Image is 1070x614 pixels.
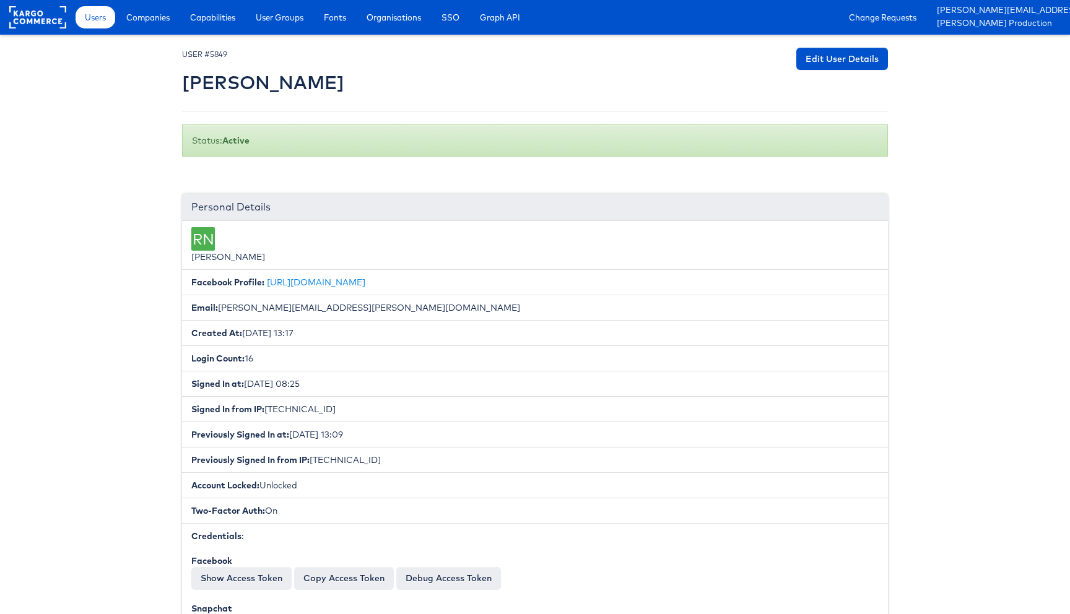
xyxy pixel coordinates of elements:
li: [DATE] 13:17 [182,320,888,346]
li: [TECHNICAL_ID] [182,447,888,473]
a: Capabilities [181,6,245,28]
span: Capabilities [190,11,235,24]
span: Fonts [324,11,346,24]
b: Credentials [191,530,241,542]
span: Organisations [367,11,421,24]
span: Users [85,11,106,24]
span: SSO [441,11,459,24]
div: RN [191,227,215,251]
b: Facebook Profile: [191,277,264,288]
button: Copy Access Token [294,567,394,589]
div: Status: [182,124,888,157]
a: [PERSON_NAME][EMAIL_ADDRESS][PERSON_NAME][DOMAIN_NAME] [937,4,1061,17]
div: Personal Details [182,194,888,221]
b: Email: [191,302,218,313]
button: Show Access Token [191,567,292,589]
b: Active [222,135,250,146]
a: Change Requests [840,6,926,28]
span: User Groups [256,11,303,24]
a: Users [76,6,115,28]
li: [DATE] 08:25 [182,371,888,397]
a: Graph API [471,6,529,28]
b: Two-Factor Auth: [191,505,265,516]
b: Signed In from IP: [191,404,264,415]
b: Created At: [191,327,242,339]
b: Facebook [191,555,232,566]
a: Edit User Details [796,48,888,70]
li: 16 [182,345,888,371]
a: SSO [432,6,469,28]
a: [URL][DOMAIN_NAME] [267,277,365,288]
li: Unlocked [182,472,888,498]
b: Account Locked: [191,480,259,491]
b: Previously Signed In at: [191,429,289,440]
b: Previously Signed In from IP: [191,454,310,465]
a: Companies [117,6,179,28]
a: [PERSON_NAME] Production [937,17,1061,30]
li: [PERSON_NAME][EMAIL_ADDRESS][PERSON_NAME][DOMAIN_NAME] [182,295,888,321]
small: USER #5849 [182,50,227,59]
li: On [182,498,888,524]
span: Graph API [480,11,520,24]
a: User Groups [246,6,313,28]
a: Debug Access Token [396,567,501,589]
b: Snapchat [191,603,232,614]
h2: [PERSON_NAME] [182,72,344,93]
li: [DATE] 13:09 [182,422,888,448]
b: Login Count: [191,353,245,364]
b: Signed In at: [191,378,244,389]
span: Companies [126,11,170,24]
a: Fonts [315,6,355,28]
a: Organisations [357,6,430,28]
li: [TECHNICAL_ID] [182,396,888,422]
li: [PERSON_NAME] [182,221,888,270]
